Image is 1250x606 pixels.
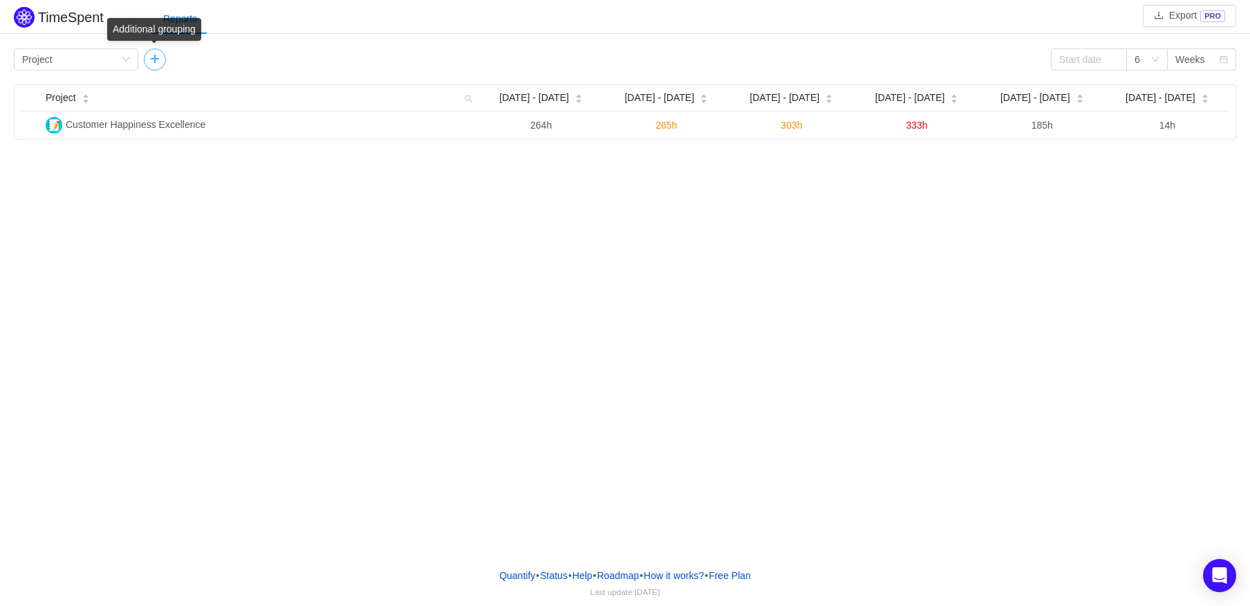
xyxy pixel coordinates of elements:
span: • [568,570,572,581]
span: • [640,570,643,581]
div: Reports [152,3,208,35]
button: How it works? [643,565,705,586]
span: 185h [1032,120,1053,131]
a: Quantify [498,565,536,586]
i: icon: search [459,85,478,111]
div: Additional grouping [107,18,201,41]
img: Quantify logo [14,7,35,28]
div: Weeks [1175,49,1205,70]
i: icon: caret-down [1201,98,1209,102]
a: Help [572,565,593,586]
img: CH [46,117,62,134]
a: Status [539,565,568,586]
i: icon: caret-up [82,93,89,97]
i: icon: down [1151,55,1159,65]
i: icon: caret-up [1201,93,1209,97]
span: Project [46,91,76,105]
div: Sort [575,92,583,102]
span: [DATE] [635,587,660,596]
i: icon: caret-down [951,98,958,102]
span: 14h [1159,120,1175,131]
a: Roadmap [597,565,640,586]
i: icon: caret-down [575,98,582,102]
span: Customer Happiness Excellence [66,119,205,130]
i: icon: caret-up [951,93,958,97]
h2: TimeSpent [38,10,104,25]
button: icon: plus [144,48,166,71]
i: icon: caret-down [1076,98,1083,102]
span: 265h [655,120,677,131]
button: Free Plan [708,565,752,586]
div: Sort [82,92,90,102]
span: 264h [530,120,552,131]
div: Project [22,49,53,70]
i: icon: caret-up [825,93,833,97]
span: [DATE] - [DATE] [875,91,945,105]
span: • [593,570,597,581]
input: Start date [1051,48,1127,71]
i: icon: caret-up [575,93,582,97]
span: [DATE] - [DATE] [1126,91,1195,105]
div: Sort [1076,92,1084,102]
span: • [536,570,539,581]
i: icon: down [122,55,130,65]
i: icon: calendar [1220,55,1228,65]
i: icon: caret-down [825,98,833,102]
button: icon: downloadExportPRO [1143,5,1236,27]
span: [DATE] - [DATE] [499,91,569,105]
i: icon: caret-down [82,98,89,102]
div: Sort [825,92,833,102]
span: 303h [781,120,802,131]
i: icon: caret-down [700,98,708,102]
i: icon: caret-up [1076,93,1083,97]
div: Open Intercom Messenger [1203,559,1236,592]
div: 6 [1135,49,1140,70]
span: [DATE] - [DATE] [624,91,694,105]
span: [DATE] - [DATE] [750,91,820,105]
span: 333h [906,120,928,131]
div: Sort [1201,92,1209,102]
span: Last update: [590,587,660,596]
div: Sort [700,92,708,102]
div: Sort [950,92,958,102]
span: [DATE] - [DATE] [1000,91,1070,105]
span: • [705,570,708,581]
i: icon: caret-up [700,93,708,97]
